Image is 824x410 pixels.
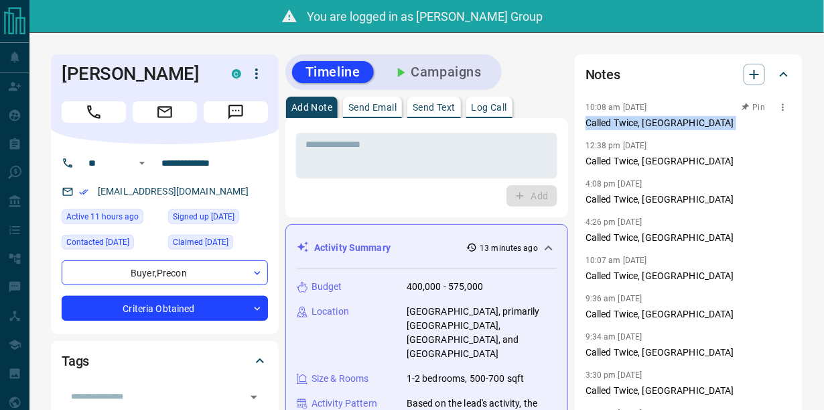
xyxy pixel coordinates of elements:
[62,350,89,372] h2: Tags
[586,346,792,360] p: Called Twice, [GEOGRAPHIC_DATA]
[168,235,268,254] div: Mon Feb 17 2025
[586,231,792,245] p: Called Twice, [GEOGRAPHIC_DATA]
[62,296,268,321] div: Criteria Obtained
[312,280,342,294] p: Budget
[98,186,249,197] a: [EMAIL_ADDRESS][DOMAIN_NAME]
[168,209,268,228] div: Sun Apr 04 2021
[472,103,507,112] p: Log Call
[312,372,369,386] p: Size & Rooms
[586,384,792,398] p: Called Twice, [GEOGRAPHIC_DATA]
[245,388,263,407] button: Open
[307,9,543,23] span: You are logged in as [PERSON_NAME] Group
[314,241,391,255] p: Activity Summary
[297,236,557,260] div: Activity Summary13 minutes ago
[62,209,161,228] div: Tue Aug 12 2025
[586,269,792,283] p: Called Twice, [GEOGRAPHIC_DATA]
[586,116,792,130] p: Called Twice, [GEOGRAPHIC_DATA]
[586,256,647,265] p: 10:07 am [DATE]
[232,69,241,79] div: condos.ca
[586,64,620,85] h2: Notes
[586,217,642,227] p: 4:26 pm [DATE]
[312,305,349,319] p: Location
[586,294,642,303] p: 9:36 am [DATE]
[407,280,483,294] p: 400,000 - 575,000
[586,58,792,91] div: Notes
[79,187,88,197] svg: Email Verified
[407,372,524,386] p: 1-2 bedrooms, 500-700 sqft
[133,101,197,123] span: Email
[348,103,397,112] p: Send Email
[66,236,129,249] span: Contacted [DATE]
[62,235,161,254] div: Fri Apr 23 2021
[292,61,374,83] button: Timeline
[173,236,228,249] span: Claimed [DATE]
[204,101,268,123] span: Message
[586,179,642,189] p: 4:08 pm [DATE]
[62,63,212,85] h1: [PERSON_NAME]
[66,210,139,223] span: Active 11 hours ago
[379,61,495,83] button: Campaigns
[586,193,792,207] p: Called Twice, [GEOGRAPHIC_DATA]
[62,345,268,377] div: Tags
[291,103,332,112] p: Add Note
[586,332,642,342] p: 9:34 am [DATE]
[134,155,150,171] button: Open
[62,260,268,285] div: Buyer , Precon
[734,101,773,113] button: Pin
[173,210,234,223] span: Signed up [DATE]
[407,305,557,361] p: [GEOGRAPHIC_DATA], primarily [GEOGRAPHIC_DATA], [GEOGRAPHIC_DATA], and [GEOGRAPHIC_DATA]
[586,141,647,150] p: 12:38 pm [DATE]
[62,101,126,123] span: Call
[586,103,647,112] p: 10:08 am [DATE]
[586,154,792,168] p: Called Twice, [GEOGRAPHIC_DATA]
[586,370,642,380] p: 3:30 pm [DATE]
[586,307,792,321] p: Called Twice, [GEOGRAPHIC_DATA]
[480,242,538,254] p: 13 minutes ago
[413,103,456,112] p: Send Text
